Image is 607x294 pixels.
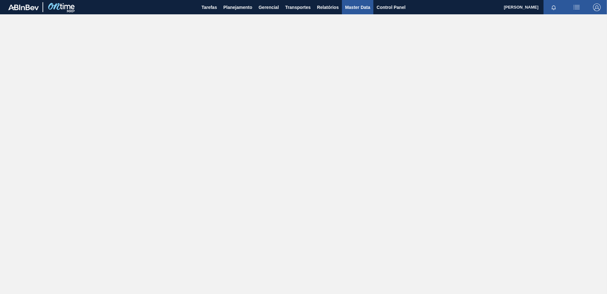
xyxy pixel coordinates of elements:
[8,4,39,10] img: TNhmsLtSVTkK8tSr43FrP2fwEKptu5GPRR3wAAAABJRU5ErkJggg==
[593,3,601,11] img: Logout
[202,3,217,11] span: Tarefas
[544,3,564,12] button: Notificações
[285,3,310,11] span: Transportes
[377,3,405,11] span: Control Panel
[223,3,252,11] span: Planejamento
[345,3,370,11] span: Master Data
[573,3,580,11] img: userActions
[317,3,338,11] span: Relatórios
[258,3,279,11] span: Gerencial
